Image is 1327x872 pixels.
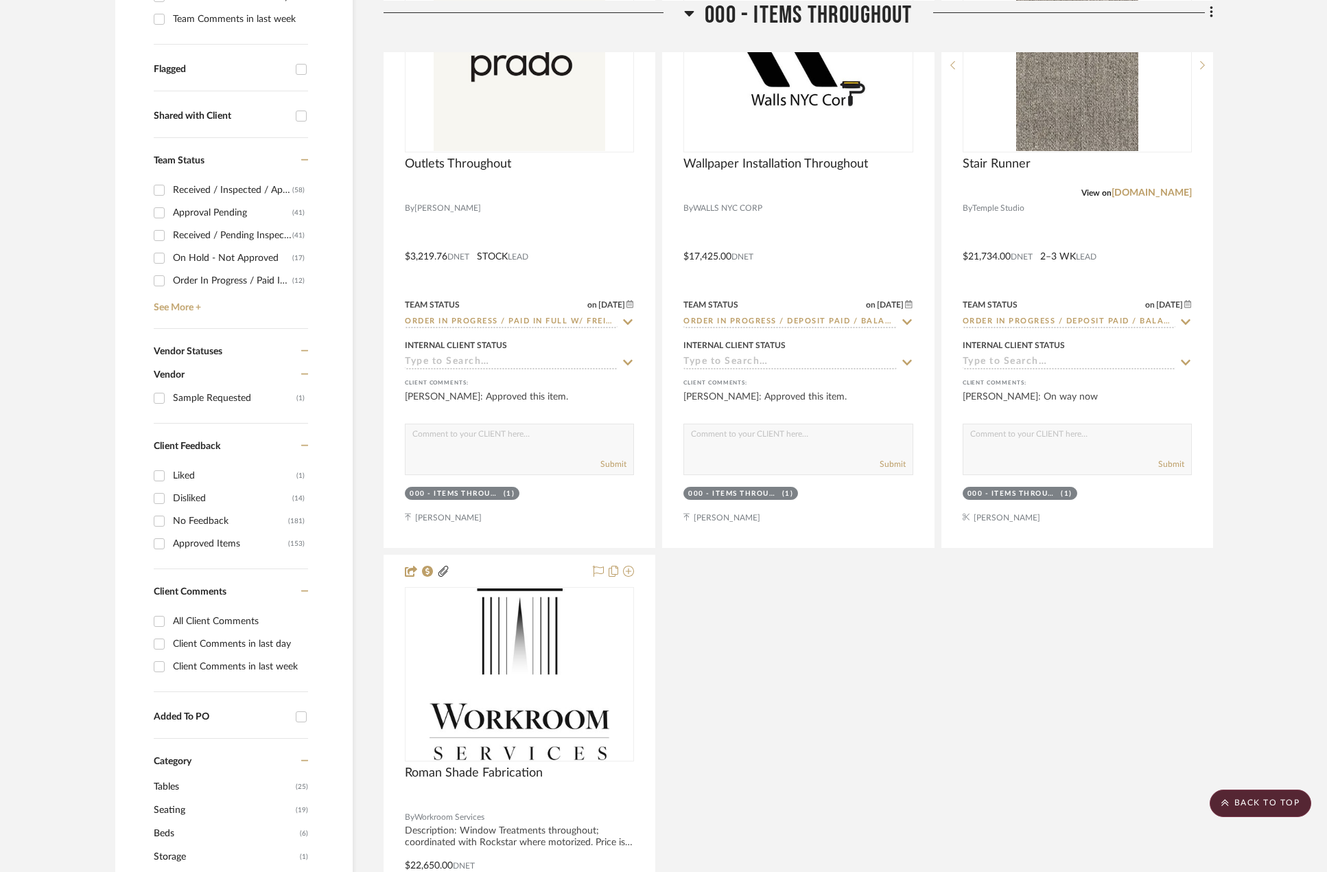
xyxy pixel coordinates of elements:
span: [DATE] [876,300,905,310]
span: By [405,811,414,824]
span: (19) [296,799,308,821]
span: [PERSON_NAME] [414,202,481,215]
div: Shared with Client [154,111,289,122]
div: Team Status [405,299,460,311]
div: On Hold - Not Approved [173,247,292,269]
div: Liked [173,465,296,487]
div: Received / Inspected / Approved [173,179,292,201]
div: Order In Progress / Paid In Full w/ Freight, No Balance due [173,270,292,292]
div: (1) [504,489,515,499]
span: Team Status [154,156,204,165]
input: Type to Search… [683,316,896,329]
span: View on [1081,189,1112,197]
div: (153) [288,533,305,555]
span: WALLS NYC CORP [693,202,762,215]
span: Tables [154,775,292,799]
div: (41) [292,225,305,246]
div: Received / Pending Inspection [173,225,292,246]
button: Submit [880,458,906,470]
div: (14) [292,487,305,509]
div: Approval Pending [173,202,292,224]
div: Team Comments in last week [173,8,305,30]
div: (12) [292,270,305,292]
scroll-to-top-button: BACK TO TOP [1210,790,1311,817]
span: Storage [154,845,296,869]
span: Stair Runner [963,157,1031,172]
div: No Feedback [173,510,288,532]
span: [DATE] [1155,300,1184,310]
div: 000 - ITEMS THROUGHOUT [410,489,500,499]
div: 000 - ITEMS THROUGHOUT [967,489,1058,499]
div: Internal Client Status [963,339,1065,352]
div: (181) [288,510,305,532]
div: Internal Client Status [405,339,507,352]
span: on [587,301,597,309]
div: Team Status [963,299,1018,311]
span: Vendor Statuses [154,347,222,356]
div: [PERSON_NAME]: On way now [963,390,1192,417]
div: (1) [1061,489,1072,499]
span: Vendor [154,370,185,380]
span: Workroom Services [414,811,484,824]
div: Client Comments in last week [173,656,305,678]
span: Beds [154,822,296,845]
input: Type to Search… [405,356,618,369]
input: Type to Search… [683,356,896,369]
div: Team Status [683,299,738,311]
div: [PERSON_NAME]: Approved this item. [405,390,634,417]
span: (25) [296,776,308,798]
span: Category [154,756,191,768]
div: Sample Requested [173,387,296,409]
div: (58) [292,179,305,201]
span: Roman Shade Fabrication [405,766,543,781]
span: Temple Studio [972,202,1024,215]
div: All Client Comments [173,610,305,632]
span: By [963,202,972,215]
input: Type to Search… [963,316,1175,329]
div: (1) [296,465,305,487]
div: Approved Items [173,533,288,555]
button: Submit [1158,458,1184,470]
span: Outlets Throughout [405,157,511,172]
span: (1) [300,846,308,868]
div: 000 - ITEMS THROUGHOUT [688,489,779,499]
div: Internal Client Status [683,339,786,352]
div: [PERSON_NAME]: Approved this item. [683,390,913,417]
img: Roman Shade Fabrication [430,588,609,760]
input: Type to Search… [405,316,618,329]
span: on [866,301,876,309]
span: By [683,202,693,215]
a: [DOMAIN_NAME] [1112,188,1192,198]
span: Wallpaper Installation Throughout [683,157,868,172]
span: [DATE] [597,300,626,310]
span: By [405,202,414,215]
span: Client Comments [154,587,226,597]
input: Type to Search… [963,356,1175,369]
span: (6) [300,823,308,845]
a: See More + [150,292,308,314]
div: Client Comments in last day [173,633,305,655]
div: (1) [782,489,794,499]
span: on [1145,301,1155,309]
span: Seating [154,799,292,822]
div: (17) [292,247,305,269]
span: Client Feedback [154,441,220,451]
div: Disliked [173,487,292,509]
div: (41) [292,202,305,224]
button: Submit [600,458,626,470]
div: (1) [296,387,305,409]
div: Added To PO [154,711,289,723]
div: Flagged [154,64,289,76]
